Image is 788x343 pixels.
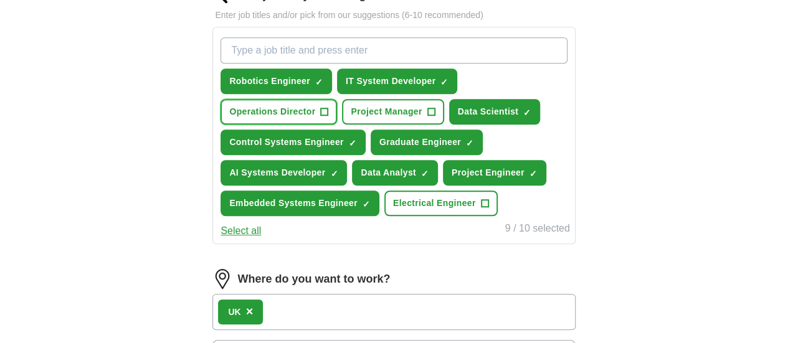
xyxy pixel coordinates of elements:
[221,223,261,238] button: Select all
[237,271,390,288] label: Where do you want to work?
[371,129,483,155] button: Graduate Engineer✓
[229,105,315,118] span: Operations Director
[342,99,444,125] button: Project Manager
[229,136,343,149] span: Control Systems Engineer
[363,199,370,209] span: ✓
[529,169,537,179] span: ✓
[221,190,379,216] button: Embedded Systems Engineer✓
[443,160,546,186] button: Project Engineer✓
[346,75,435,88] span: IT System Developer
[221,99,337,125] button: Operations Director
[361,166,416,179] span: Data Analyst
[440,77,448,87] span: ✓
[449,99,541,125] button: Data Scientist✓
[221,68,332,94] button: Robotics Engineer✓
[458,105,519,118] span: Data Scientist
[421,169,429,179] span: ✓
[315,77,323,87] span: ✓
[352,160,438,186] button: Data Analyst✓
[212,269,232,289] img: location.png
[228,306,240,319] div: UK
[505,221,570,238] div: 9 / 10 selected
[221,129,365,155] button: Control Systems Engineer✓
[452,166,525,179] span: Project Engineer
[229,166,325,179] span: AI Systems Developer
[221,160,347,186] button: AI Systems Developer✓
[330,169,338,179] span: ✓
[229,197,358,210] span: Embedded Systems Engineer
[351,105,422,118] span: Project Manager
[379,136,461,149] span: Graduate Engineer
[246,304,254,318] span: ×
[212,9,575,22] p: Enter job titles and/or pick from our suggestions (6-10 recommended)
[349,138,356,148] span: ✓
[393,197,476,210] span: Electrical Engineer
[384,190,498,216] button: Electrical Engineer
[523,108,531,118] span: ✓
[221,37,567,63] input: Type a job title and press enter
[337,68,457,94] button: IT System Developer✓
[229,75,310,88] span: Robotics Engineer
[246,303,254,321] button: ×
[466,138,473,148] span: ✓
